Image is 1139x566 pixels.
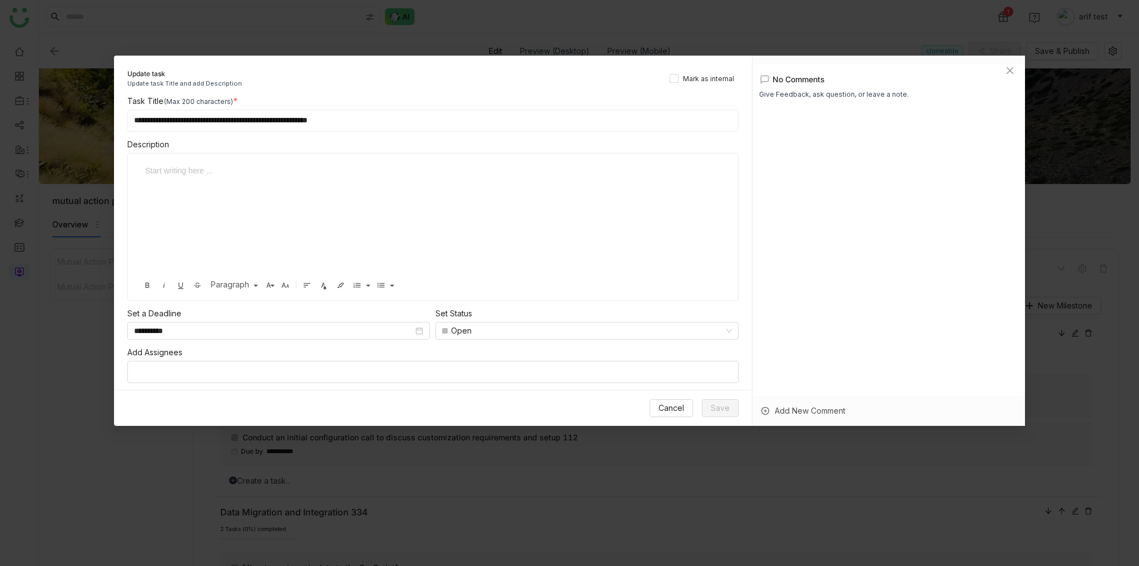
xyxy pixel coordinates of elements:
[387,278,395,291] button: Unordered List
[127,95,739,107] div: Task Title
[209,280,253,289] span: Paragraph
[650,399,693,417] button: Cancel
[679,74,739,85] span: Mark as internal
[174,278,188,291] button: Underline (Ctrl+U)
[702,399,739,417] button: Save
[127,307,430,320] div: Set a Deadline
[772,73,825,86] span: No Comments
[658,402,684,414] span: Cancel
[350,278,364,291] button: Ordered List
[140,278,155,291] button: Bold (Ctrl+B)
[164,97,233,106] span: (Max 200 characters)
[127,346,739,359] div: Add Assignees
[157,278,171,291] button: Italic (Ctrl+I)
[333,278,348,291] button: Background Color
[261,278,276,291] button: Font Family
[442,322,731,339] nz-select-item: Open
[127,138,739,151] div: Description
[207,278,259,291] button: Paragraph
[316,278,331,291] button: Text Color
[278,278,293,291] button: Font Size
[300,278,314,291] button: Align
[759,74,770,85] img: lms-comment.svg
[374,278,388,291] button: Unordered List
[759,89,909,100] div: Give Feedback, ask question, or leave a note.
[127,79,242,88] div: Update task Title and add Description
[363,278,372,291] button: Ordered List
[127,69,242,79] div: Update task
[752,396,1026,426] div: Add New Comment
[435,307,738,320] div: Set Status
[995,56,1025,86] button: Close
[451,322,472,339] div: Open
[190,278,205,291] button: Strikethrough (Ctrl+S)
